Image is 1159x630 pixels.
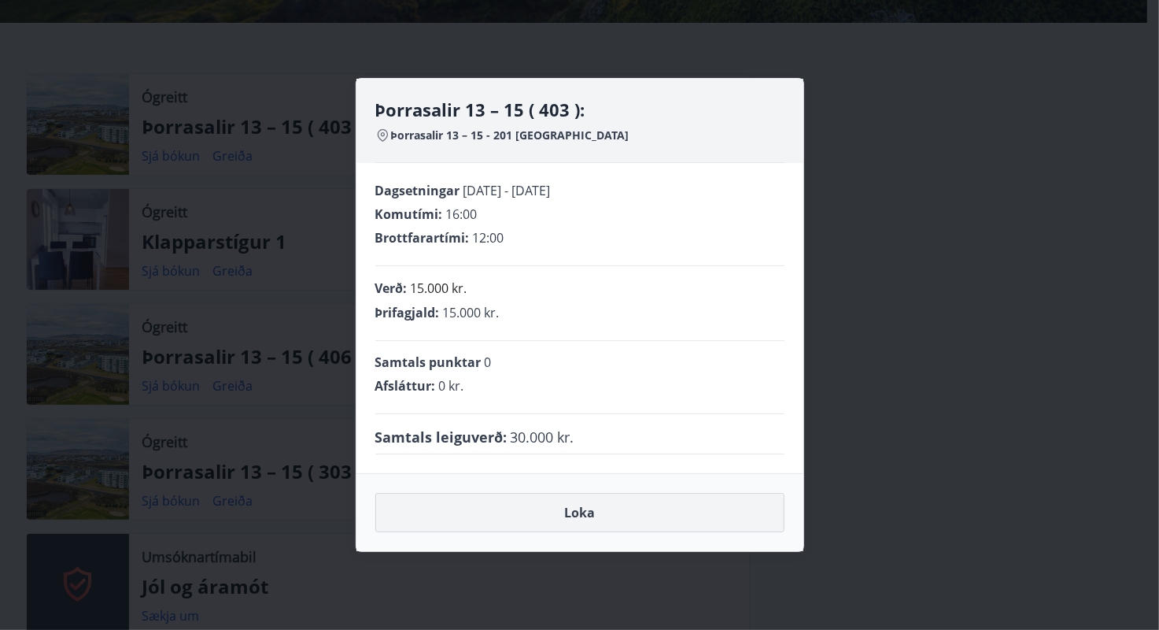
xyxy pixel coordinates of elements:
[375,304,440,321] span: Þrifagjald :
[375,377,436,395] span: Afsláttur :
[443,304,500,321] span: 15.000 kr.
[411,279,467,298] p: 15.000 kr.
[375,98,784,121] h4: Þorrasalir 13 – 15 ( 403 ):
[375,354,482,371] span: Samtals punktar
[446,206,478,223] span: 16:00
[439,377,464,395] span: 0 kr.
[375,493,784,532] button: Loka
[375,206,443,223] span: Komutími :
[511,427,574,447] span: 30.000 kr.
[375,280,408,297] span: Verð :
[473,229,504,246] span: 12:00
[375,229,470,246] span: Brottfarartími :
[391,128,629,143] span: Þorrasalir 13 – 15 - 201 [GEOGRAPHIC_DATA]
[375,427,508,447] span: Samtals leiguverð :
[375,182,460,199] span: Dagsetningar
[485,354,492,371] span: 0
[463,182,551,199] span: [DATE] - [DATE]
